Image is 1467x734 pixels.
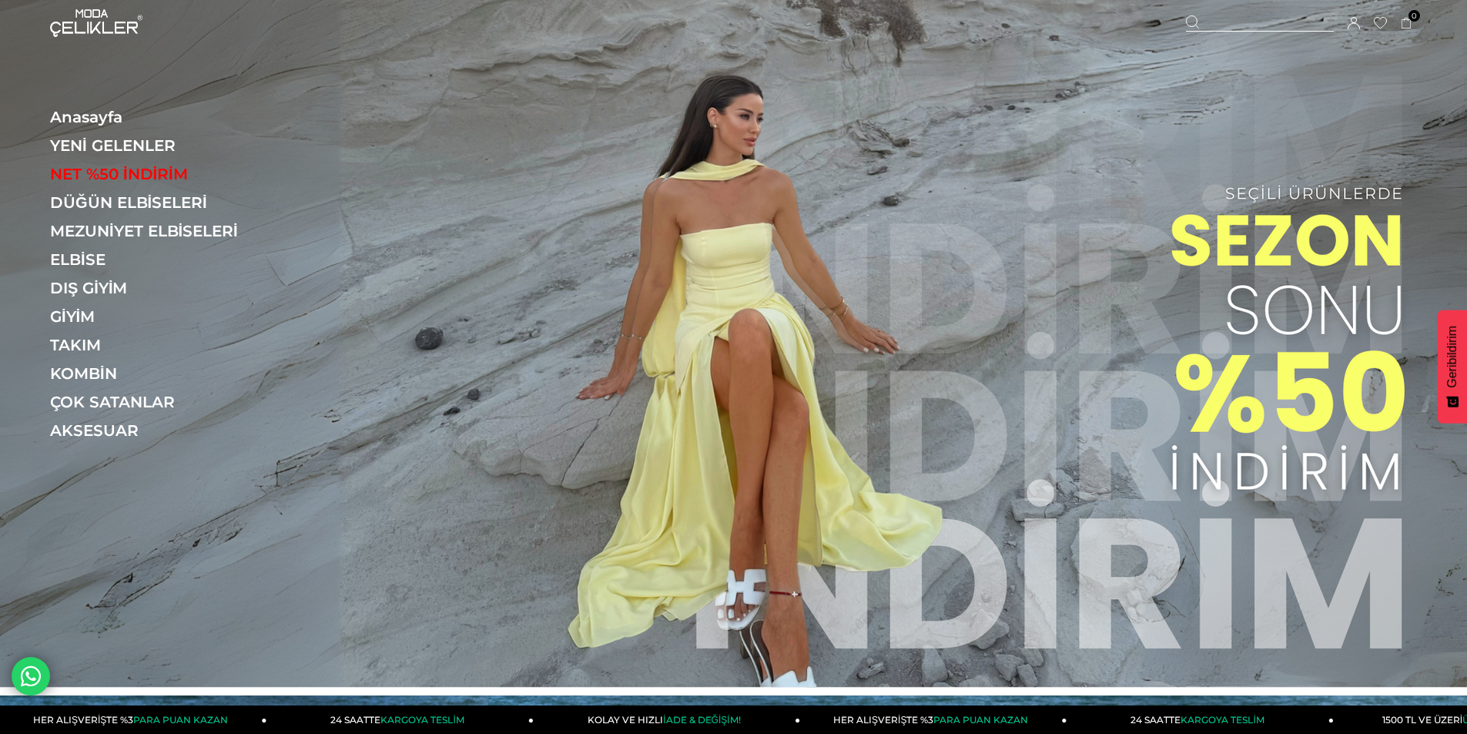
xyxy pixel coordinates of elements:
a: ÇOK SATANLAR [50,393,262,411]
span: Geribildirim [1445,326,1459,388]
a: YENİ GELENLER [50,136,262,155]
a: GİYİM [50,307,262,326]
a: KOMBİN [50,364,262,383]
a: TAKIM [50,336,262,354]
a: HER ALIŞVERİŞTE %3PARA PUAN KAZAN [800,706,1067,734]
a: 0 [1401,18,1412,29]
a: 24 SAATTEKARGOYA TESLİM [1067,706,1334,734]
span: KARGOYA TESLİM [380,714,464,726]
span: İADE & DEĞİŞİM! [663,714,740,726]
a: MEZUNİYET ELBİSELERİ [50,222,262,240]
a: Anasayfa [50,108,262,126]
span: PARA PUAN KAZAN [133,714,228,726]
a: DIŞ GİYİM [50,279,262,297]
span: 0 [1408,10,1420,22]
span: PARA PUAN KAZAN [933,714,1028,726]
span: KARGOYA TESLİM [1181,714,1264,726]
a: KOLAY VE HIZLIİADE & DEĞİŞİM! [534,706,800,734]
a: AKSESUAR [50,421,262,440]
a: DÜĞÜN ELBİSELERİ [50,193,262,212]
a: ELBİSE [50,250,262,269]
button: Geribildirim - Show survey [1438,310,1467,424]
a: NET %50 İNDİRİM [50,165,262,183]
img: logo [50,9,142,37]
a: 24 SAATTEKARGOYA TESLİM [267,706,534,734]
